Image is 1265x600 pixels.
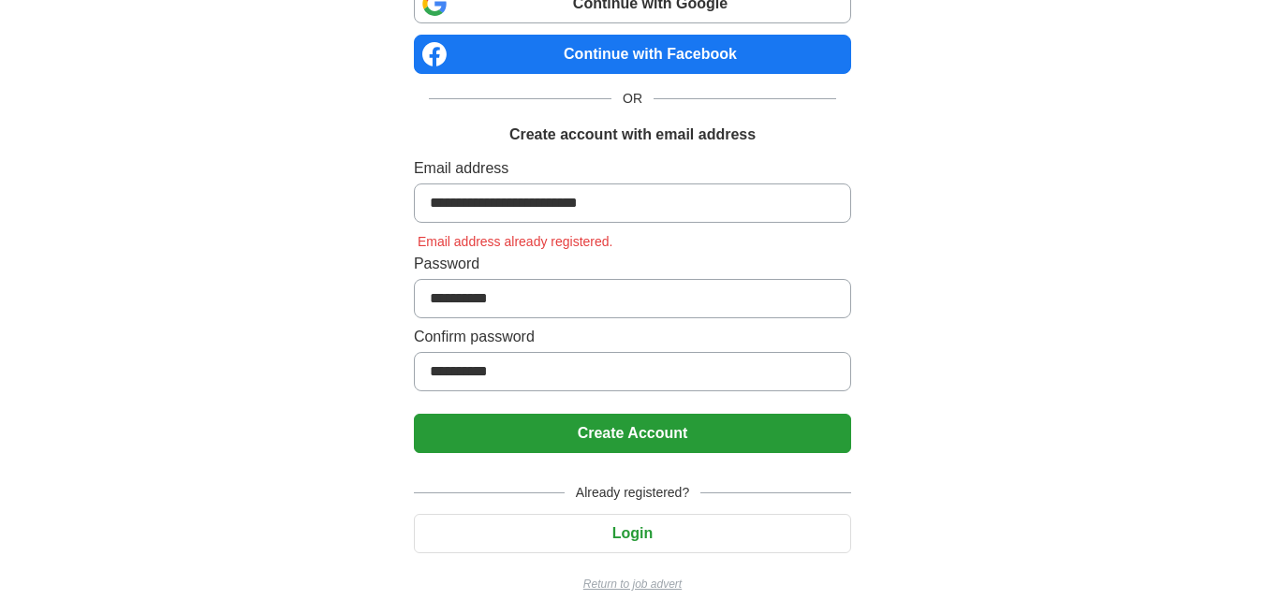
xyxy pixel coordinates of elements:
[414,326,851,348] label: Confirm password
[611,89,654,109] span: OR
[414,414,851,453] button: Create Account
[414,525,851,541] a: Login
[509,124,756,146] h1: Create account with email address
[414,576,851,593] a: Return to job advert
[414,157,851,180] label: Email address
[414,514,851,553] button: Login
[414,35,851,74] a: Continue with Facebook
[414,253,851,275] label: Password
[414,234,617,249] span: Email address already registered.
[565,483,700,503] span: Already registered?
